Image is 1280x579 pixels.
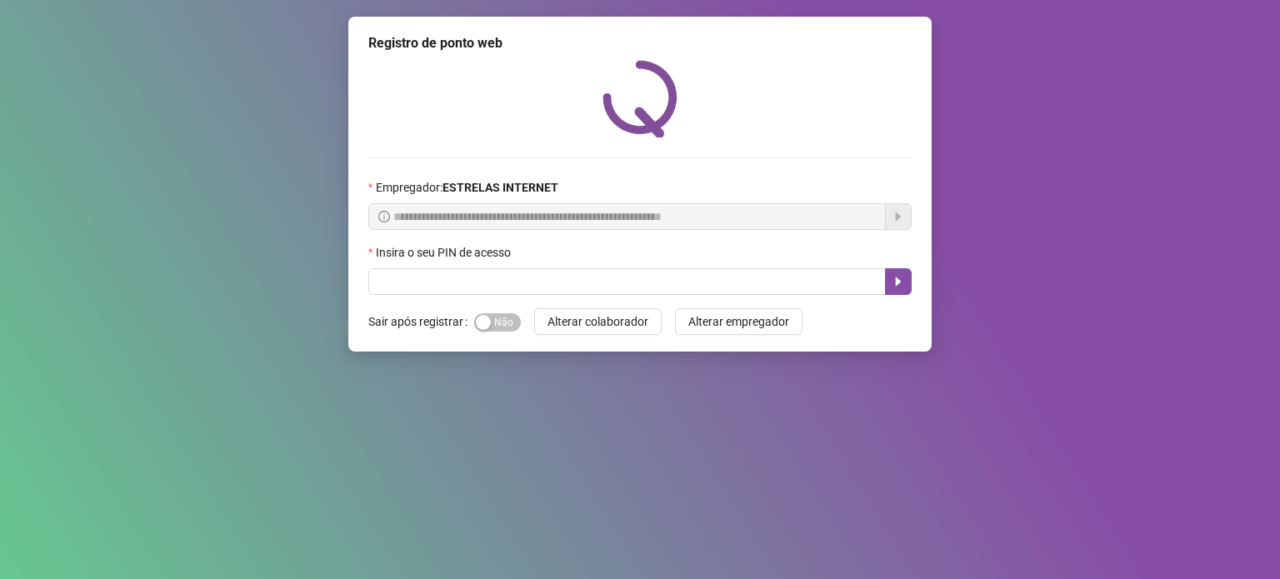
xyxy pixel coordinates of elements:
[376,178,558,197] span: Empregador :
[368,243,522,262] label: Insira o seu PIN de acesso
[892,275,905,288] span: caret-right
[442,181,558,194] strong: ESTRELAS INTERNET
[547,312,648,331] span: Alterar colaborador
[368,308,474,335] label: Sair após registrar
[602,60,677,137] img: QRPoint
[378,211,390,222] span: info-circle
[688,312,789,331] span: Alterar empregador
[368,33,912,53] div: Registro de ponto web
[675,308,802,335] button: Alterar empregador
[534,308,662,335] button: Alterar colaborador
